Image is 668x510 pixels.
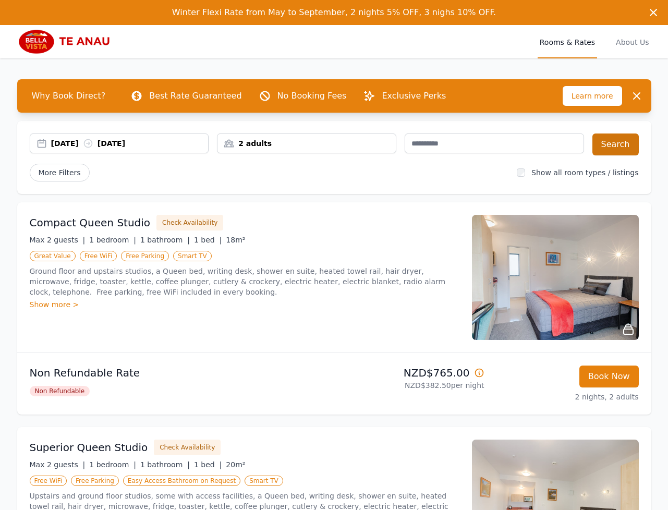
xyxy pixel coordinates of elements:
[30,299,459,310] div: Show more >
[579,366,639,387] button: Book Now
[382,90,446,102] p: Exclusive Perks
[531,168,638,177] label: Show all room types / listings
[154,440,221,455] button: Check Availability
[245,476,283,486] span: Smart TV
[23,86,114,106] span: Why Book Direct?
[592,133,639,155] button: Search
[123,476,240,486] span: Easy Access Bathroom on Request
[30,266,459,297] p: Ground floor and upstairs studios, a Queen bed, writing desk, shower en suite, heated towel rail,...
[277,90,347,102] p: No Booking Fees
[30,215,151,230] h3: Compact Queen Studio
[172,7,496,17] span: Winter Flexi Rate from May to September, 2 nights 5% OFF, 3 nighs 10% OFF.
[173,251,212,261] span: Smart TV
[226,236,245,244] span: 18m²
[30,251,76,261] span: Great Value
[51,138,209,149] div: [DATE] [DATE]
[194,460,222,469] span: 1 bed |
[89,460,136,469] span: 1 bedroom |
[17,29,117,54] img: Bella Vista Te Anau
[563,86,622,106] span: Learn more
[89,236,136,244] span: 1 bedroom |
[140,460,190,469] span: 1 bathroom |
[194,236,222,244] span: 1 bed |
[493,392,639,402] p: 2 nights, 2 adults
[217,138,396,149] div: 2 adults
[30,236,86,244] span: Max 2 guests |
[226,460,245,469] span: 20m²
[538,25,597,58] a: Rooms & Rates
[30,460,86,469] span: Max 2 guests |
[30,476,67,486] span: Free WiFi
[149,90,241,102] p: Best Rate Guaranteed
[30,164,90,181] span: More Filters
[30,366,330,380] p: Non Refundable Rate
[30,386,90,396] span: Non Refundable
[614,25,651,58] a: About Us
[121,251,169,261] span: Free Parking
[156,215,223,230] button: Check Availability
[71,476,119,486] span: Free Parking
[80,251,117,261] span: Free WiFi
[338,380,484,391] p: NZD$382.50 per night
[140,236,190,244] span: 1 bathroom |
[338,366,484,380] p: NZD$765.00
[30,440,148,455] h3: Superior Queen Studio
